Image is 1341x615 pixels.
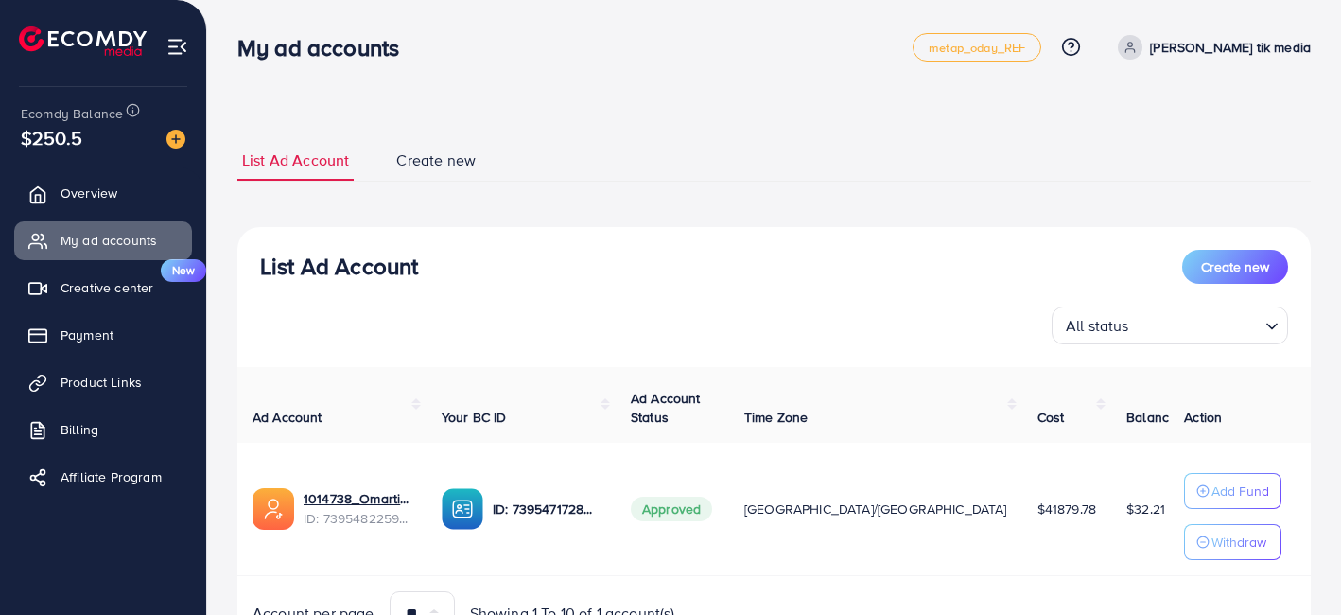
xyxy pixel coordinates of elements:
[21,104,123,123] span: Ecomdy Balance
[1184,473,1281,509] button: Add Fund
[61,278,153,297] span: Creative center
[1184,524,1281,560] button: Withdraw
[1182,250,1288,284] button: Create new
[260,253,418,280] h3: List Ad Account
[237,34,414,61] h3: My ad accounts
[1126,408,1176,427] span: Balance
[913,33,1041,61] a: metap_oday_REF
[744,500,1007,518] span: [GEOGRAPHIC_DATA]/[GEOGRAPHIC_DATA]
[242,149,349,171] span: List Ad Account
[1201,257,1269,276] span: Create new
[1052,307,1288,344] div: Search for option
[19,26,147,56] img: logo
[1135,308,1258,340] input: Search for option
[304,489,411,528] div: <span class='underline'>1014738_Omartikmedia_1721894912920</span></br>7395482259417088001
[442,488,483,530] img: ic-ba-acc.ded83a64.svg
[1110,35,1311,60] a: [PERSON_NAME] tik media
[1037,408,1065,427] span: Cost
[14,411,192,448] a: Billing
[1261,530,1327,601] iframe: Chat
[166,36,188,58] img: menu
[61,373,142,392] span: Product Links
[442,408,507,427] span: Your BC ID
[1184,408,1222,427] span: Action
[1037,500,1096,518] span: $41879.78
[1062,312,1133,340] span: All status
[14,458,192,496] a: Affiliate Program
[21,124,82,151] span: $250.5
[61,325,113,344] span: Payment
[304,489,411,508] a: 1014738_Omartikmedia_1721894912920
[396,149,476,171] span: Create new
[14,363,192,401] a: Product Links
[631,497,712,521] span: Approved
[744,408,808,427] span: Time Zone
[493,498,601,520] p: ID: 7395471728014622737
[1211,480,1269,502] p: Add Fund
[161,259,206,282] span: New
[14,174,192,212] a: Overview
[631,389,701,427] span: Ad Account Status
[14,269,192,307] a: Creative centerNew
[1211,531,1266,553] p: Withdraw
[929,42,1025,54] span: metap_oday_REF
[166,130,185,149] img: image
[14,221,192,259] a: My ad accounts
[61,231,157,250] span: My ad accounts
[61,420,98,439] span: Billing
[61,467,162,486] span: Affiliate Program
[1126,500,1165,518] span: $32.21
[1150,36,1311,59] p: [PERSON_NAME] tik media
[61,184,117,202] span: Overview
[14,316,192,354] a: Payment
[253,488,294,530] img: ic-ads-acc.e4c84228.svg
[304,509,411,528] span: ID: 7395482259417088001
[253,408,322,427] span: Ad Account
